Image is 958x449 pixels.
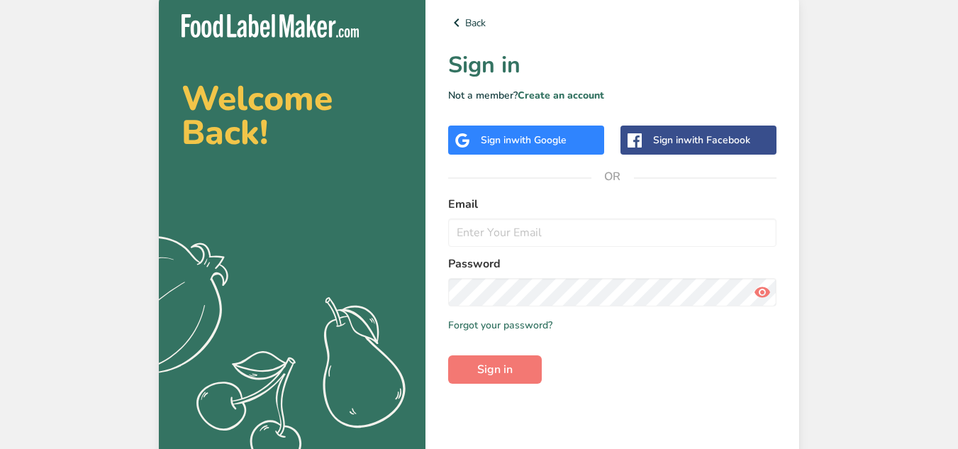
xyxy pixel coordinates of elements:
img: Food Label Maker [182,14,359,38]
input: Enter Your Email [448,218,776,247]
span: OR [591,155,634,198]
div: Sign in [481,133,567,148]
span: with Facebook [684,133,750,147]
span: Sign in [477,361,513,378]
a: Create an account [518,89,604,102]
div: Sign in [653,133,750,148]
p: Not a member? [448,88,776,103]
a: Forgot your password? [448,318,552,333]
label: Email [448,196,776,213]
label: Password [448,255,776,272]
h1: Sign in [448,48,776,82]
span: with Google [511,133,567,147]
h2: Welcome Back! [182,82,403,150]
button: Sign in [448,355,542,384]
a: Back [448,14,776,31]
